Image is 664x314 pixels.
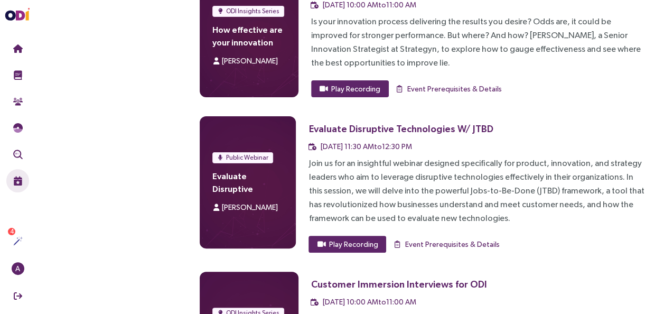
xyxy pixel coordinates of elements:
span: Play Recording [331,83,380,95]
button: Live Events [6,169,29,192]
span: [DATE] 10:00 AM to 11:00 AM [323,298,416,306]
span: Play Recording [329,238,378,250]
img: Actions [13,236,23,246]
div: Evaluate Disruptive Technologies W/ JTBD [308,122,493,135]
img: Live Events [13,176,23,186]
button: Event Prerequisites & Details [395,80,502,97]
img: JTBD Needs Framework [13,123,23,133]
button: Home [6,37,29,60]
button: Sign Out [6,284,29,308]
span: Event Prerequisites & Details [405,238,499,250]
div: Join us for an insightful webinar designed specifically for product, innovation, and strategy lea... [308,156,647,225]
button: Actions [6,229,29,253]
div: Is your innovation process delivering the results you desire? Odds are, it could be improved for ... [311,15,647,70]
span: A [15,262,20,275]
span: [DATE] 11:30 AM to 12:30 PM [320,142,412,151]
button: Needs Framework [6,116,29,140]
span: Public Webinar [226,152,268,163]
span: [DATE] 10:00 AM to 11:00 AM [323,1,416,9]
span: [PERSON_NAME] [222,57,278,65]
img: Training [13,70,23,80]
button: Training [6,63,29,87]
sup: 4 [8,228,15,235]
span: 4 [10,228,14,235]
button: Community [6,90,29,113]
div: Customer Immersion Interviews for ODI [311,278,487,291]
button: Event Prerequisites & Details [392,236,500,253]
h4: Evaluate Disruptive Technologies W/ JTBD [212,170,283,195]
button: Play Recording [308,236,386,253]
span: ODI Insights Series [226,6,279,16]
img: Outcome Validation [13,150,23,159]
span: Event Prerequisites & Details [407,83,502,95]
button: Outcome Validation [6,143,29,166]
button: A [6,257,29,280]
img: Community [13,97,23,106]
h4: How effective are your innovation practices? [212,23,285,49]
span: [PERSON_NAME] [222,203,278,211]
button: Play Recording [311,80,389,97]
